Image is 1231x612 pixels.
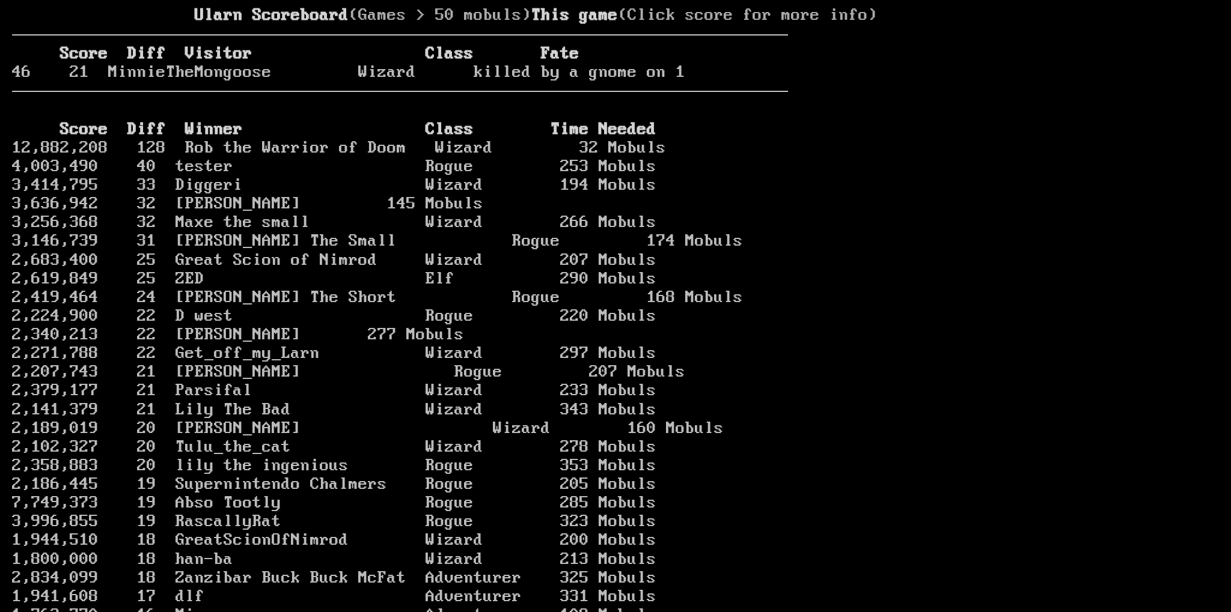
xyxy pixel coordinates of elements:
[195,5,349,25] b: Ularn Scoreboard
[12,493,656,512] a: 7,749,373 19 Abso Tootly Rogue 285 Mobuls
[60,44,579,63] b: Score Diff Visitor Class Fate
[12,362,685,381] a: 2,207,743 21 [PERSON_NAME] Rogue 207 Mobuls
[12,419,724,438] a: 2,189,019 20 [PERSON_NAME] Wizard 160 Mobuls
[12,175,656,195] a: 3,414,795 33 Diggeri Wizard 194 Mobuls
[12,344,656,363] a: 2,271,788 22 Get_off_my_Larn Wizard 297 Mobuls
[12,306,656,326] a: 2,224,900 22 D west Rogue 220 Mobuls
[12,512,656,531] a: 3,996,855 19 RascallyRat Rogue 323 Mobuls
[531,5,618,25] b: This game
[12,250,656,270] a: 2,683,400 25 Great Scion of Nimrod Wizard 207 Mobuls
[12,456,656,475] a: 2,358,883 20 lily the ingenious Rogue 353 Mobuls
[12,157,656,176] a: 4,003,490 40 tester Rogue 253 Mobuls
[12,325,464,344] a: 2,340,213 22 [PERSON_NAME] 277 Mobuls
[12,213,656,232] a: 3,256,368 32 Maxe the small Wizard 266 Mobuls
[12,231,743,250] a: 3,146,739 31 [PERSON_NAME] The Small Rogue 174 Mobuls
[12,194,483,213] a: 3,636,942 32 [PERSON_NAME] 145 Mobuls
[12,138,666,157] a: 12,882,208 128 Rob the Warrior of Doom Wizard 32 Mobuls
[12,62,685,82] a: 46 21 MinnieTheMongoose Wizard killed by a gnome on 1
[12,269,656,288] a: 2,619,849 25 ZED Elf 290 Mobuls
[12,288,743,307] a: 2,419,464 24 [PERSON_NAME] The Short Rogue 168 Mobuls
[12,530,656,550] a: 1,944,510 18 GreatScionOfNimrod Wizard 200 Mobuls
[12,568,656,587] a: 2,834,099 18 Zanzibar Buck Buck McFat Adventurer 325 Mobuls
[12,474,656,494] a: 2,186,445 19 Supernintendo Chalmers Rogue 205 Mobuls
[12,381,656,400] a: 2,379,177 21 Parsifal Wizard 233 Mobuls
[12,437,656,456] a: 2,102,327 20 Tulu_the_cat Wizard 278 Mobuls
[12,400,656,419] a: 2,141,379 21 Lily The Bad Wizard 343 Mobuls
[60,120,656,139] b: Score Diff Winner Class Time Needed
[12,6,787,581] larn: (Games > 50 mobuls) (Click score for more info) Click on a score for more information ---- Reload...
[12,550,656,569] a: 1,800,000 18 han-ba Wizard 213 Mobuls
